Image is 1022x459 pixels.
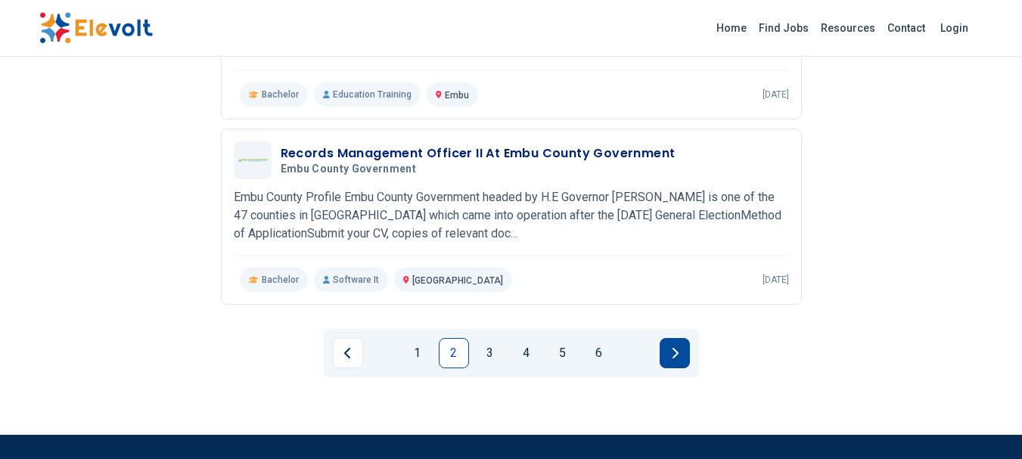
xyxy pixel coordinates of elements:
[262,88,299,101] span: Bachelor
[439,338,469,368] a: Page 2 is your current page
[238,159,268,162] img: Embu County Government
[753,16,815,40] a: Find Jobs
[234,188,789,243] p: Embu County Profile Embu County Government headed by H.E Governor [PERSON_NAME] is one of the 47 ...
[475,338,505,368] a: Page 3
[946,386,1022,459] iframe: Chat Widget
[826,178,983,423] iframe: Advertisement
[584,338,614,368] a: Page 6
[333,338,690,368] ul: Pagination
[39,178,197,423] iframe: Advertisement
[881,16,931,40] a: Contact
[660,338,690,368] a: Next page
[39,12,153,44] img: Elevolt
[412,275,503,286] span: [GEOGRAPHIC_DATA]
[815,16,881,40] a: Resources
[402,338,433,368] a: Page 1
[445,90,469,101] span: Embu
[511,338,542,368] a: Page 4
[548,338,578,368] a: Page 5
[314,268,388,292] p: Software It
[763,274,789,286] p: [DATE]
[763,88,789,101] p: [DATE]
[234,141,789,292] a: Embu County GovernmentRecords Management Officer II At Embu County GovernmentEmbu County Governme...
[931,13,977,43] a: Login
[710,16,753,40] a: Home
[281,144,676,163] h3: Records Management Officer II At Embu County Government
[262,274,299,286] span: Bachelor
[314,82,421,107] p: Education Training
[281,163,417,176] span: Embu County Government
[333,338,363,368] a: Previous page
